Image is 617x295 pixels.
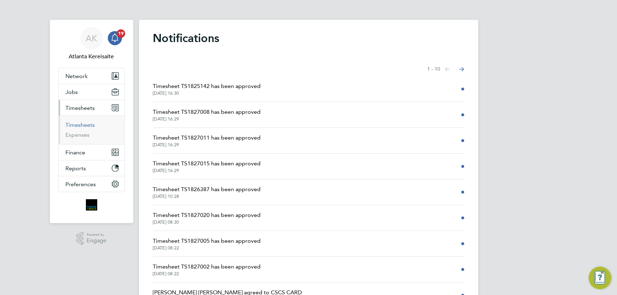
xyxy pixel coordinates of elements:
span: Atlanta Kereisaite [58,52,125,61]
button: Network [59,68,124,84]
a: Timesheet TS1827011 has been approved[DATE] 16:29 [153,134,261,148]
span: [DATE] 16:29 [153,142,261,148]
div: Timesheets [59,116,124,144]
span: [DATE] 16:30 [153,90,261,96]
span: Timesheet TS1827005 has been approved [153,237,261,245]
span: Timesheet TS1827008 has been approved [153,108,261,116]
nav: Select page of notifications list [427,62,464,76]
span: 1 - 10 [427,66,441,73]
img: bromak-logo-retina.png [86,199,97,211]
a: Timesheet TS1827020 has been approved[DATE] 08:30 [153,211,261,225]
span: Preferences [66,181,96,188]
a: Expenses [66,131,90,138]
span: Timesheet TS1827015 has been approved [153,159,261,168]
span: AK [86,34,97,43]
button: Engage Resource Center [589,267,611,289]
button: Timesheets [59,100,124,116]
button: Preferences [59,176,124,192]
a: Timesheet TS1826387 has been approved[DATE] 10:28 [153,185,261,199]
span: Powered by [87,232,106,238]
a: Timesheet TS1827015 has been approved[DATE] 16:29 [153,159,261,173]
a: Timesheets [66,122,95,128]
span: Timesheet TS1827011 has been approved [153,134,261,142]
span: [DATE] 08:22 [153,271,261,277]
span: Timesheet TS1825142 has been approved [153,82,261,90]
span: Reports [66,165,86,172]
span: [DATE] 08:22 [153,245,261,251]
a: Go to home page [58,199,125,211]
span: Timesheets [66,105,95,111]
span: Finance [66,149,86,156]
a: Powered byEngage [76,232,106,245]
span: [DATE] 08:30 [153,219,261,225]
span: [DATE] 16:29 [153,168,261,173]
a: Timesheet TS1827002 has been approved[DATE] 08:22 [153,262,261,277]
nav: Main navigation [50,20,133,223]
span: [DATE] 10:28 [153,194,261,199]
h1: Notifications [153,31,464,45]
span: Engage [87,238,106,244]
span: Timesheet TS1826387 has been approved [153,185,261,194]
a: AKAtlanta Kereisaite [58,27,125,61]
span: 19 [117,29,125,38]
a: Timesheet TS1827005 has been approved[DATE] 08:22 [153,237,261,251]
a: Timesheet TS1827008 has been approved[DATE] 16:29 [153,108,261,122]
button: Reports [59,160,124,176]
a: Timesheet TS1825142 has been approved[DATE] 16:30 [153,82,261,96]
button: Jobs [59,84,124,100]
span: Timesheet TS1827020 has been approved [153,211,261,219]
span: Jobs [66,89,78,95]
a: 19 [108,27,122,49]
button: Finance [59,144,124,160]
span: [DATE] 16:29 [153,116,261,122]
span: Timesheet TS1827002 has been approved [153,262,261,271]
span: Network [66,73,88,79]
